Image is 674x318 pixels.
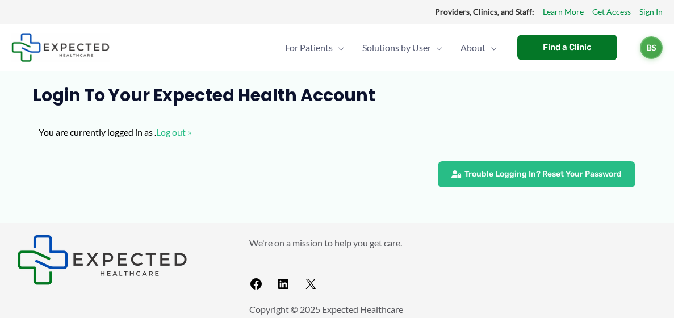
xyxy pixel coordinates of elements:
a: Trouble Logging In? Reset Your Password [438,161,635,187]
a: Solutions by UserMenu Toggle [353,28,451,68]
span: Menu Toggle [431,28,442,68]
span: For Patients [285,28,333,68]
span: Solutions by User [362,28,431,68]
p: We're on a mission to help you get care. [249,235,657,252]
span: Copyright © 2025 Expected Healthcare [249,304,403,315]
nav: Primary Site Navigation [276,28,506,68]
h1: Login to Your Expected Health Account [33,85,640,106]
a: Find a Clinic [517,35,617,60]
img: Expected Healthcare Logo - side, dark font, small [11,33,110,62]
img: Expected Healthcare Logo - side, dark font, small [17,235,187,285]
p: You are currently logged in as . [39,124,635,141]
a: AboutMenu Toggle [451,28,506,68]
span: Trouble Logging In? Reset Your Password [464,170,622,178]
span: Menu Toggle [333,28,344,68]
aside: Footer Widget 1 [17,235,221,285]
a: For PatientsMenu Toggle [276,28,353,68]
strong: Providers, Clinics, and Staff: [435,7,534,16]
a: Learn More [543,5,584,19]
a: BS [640,36,663,59]
span: About [461,28,485,68]
a: Get Access [592,5,631,19]
a: Log out » [156,127,191,137]
aside: Footer Widget 2 [249,235,657,295]
a: Sign In [639,5,663,19]
span: Menu Toggle [485,28,497,68]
